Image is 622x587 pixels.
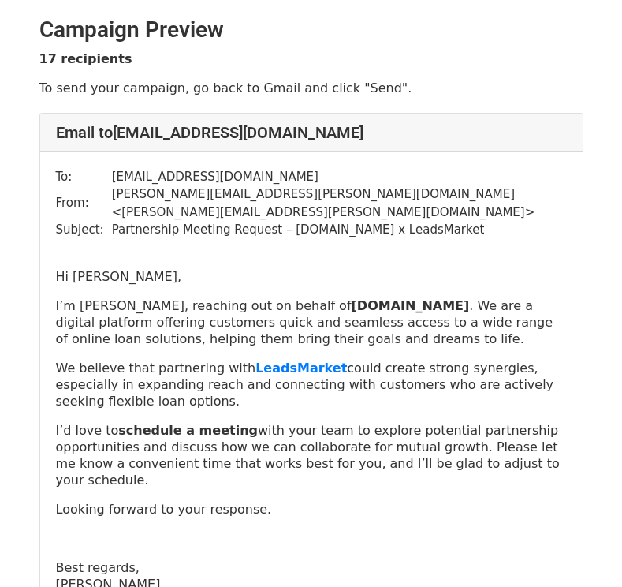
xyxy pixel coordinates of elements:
p: I’m [PERSON_NAME], reaching out on behalf of . We are a digital platform offering customers quick... [56,297,567,347]
h4: Email to [EMAIL_ADDRESS][DOMAIN_NAME] [56,123,567,142]
td: To: [56,168,112,186]
p: Hi [PERSON_NAME], [56,268,567,285]
p: Looking forward to your response. [56,501,567,518]
h2: Campaign Preview [39,17,583,43]
p: We believe that partnering with could create strong synergies, especially in expanding reach and ... [56,360,567,409]
p: To send your campaign, go back to Gmail and click "Send". [39,80,583,96]
td: From: [56,185,112,221]
strong: [DOMAIN_NAME] [352,298,470,313]
td: [EMAIL_ADDRESS][DOMAIN_NAME] [112,168,567,186]
strong: 17 recipients [39,51,132,66]
a: LeadsMarket [255,361,347,376]
td: Partnership Meeting Request – [DOMAIN_NAME] x LeadsMarket [112,221,567,239]
td: [PERSON_NAME][EMAIL_ADDRESS][PERSON_NAME][DOMAIN_NAME] < [PERSON_NAME][EMAIL_ADDRESS][PERSON_NAME... [112,185,567,221]
td: Subject: [56,221,112,239]
p: I’d love to with your team to explore potential partnership opportunities and discuss how we can ... [56,422,567,488]
b: schedule a meeting [118,423,258,438]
